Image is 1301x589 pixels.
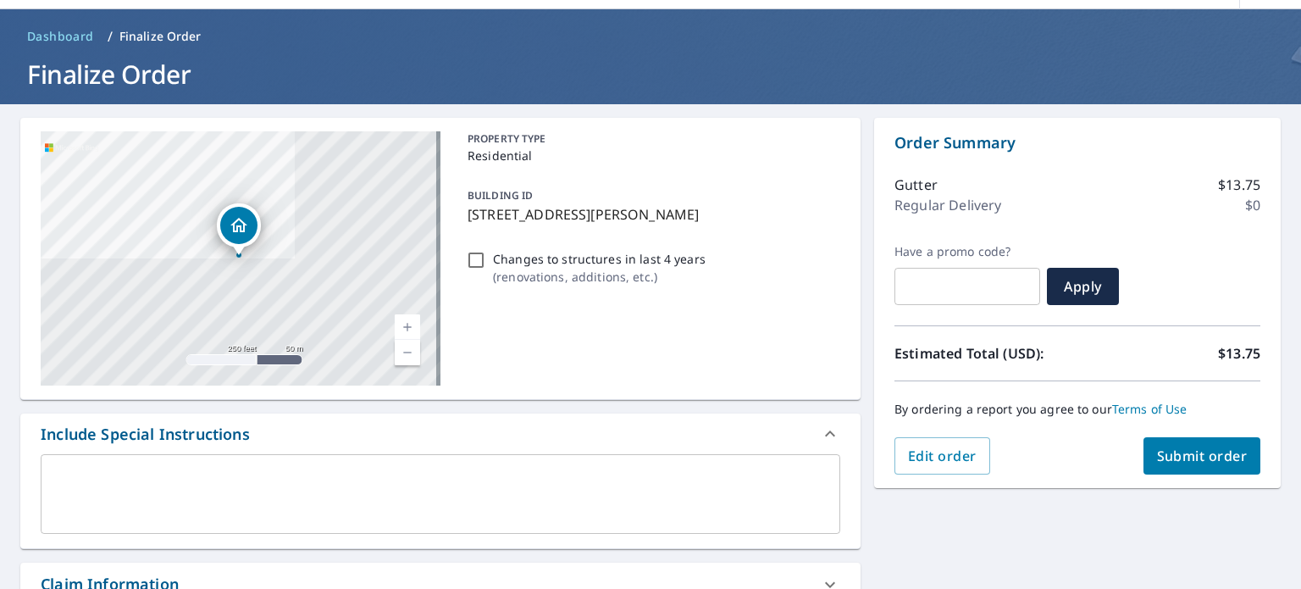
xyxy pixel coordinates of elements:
span: Edit order [908,447,977,465]
p: Finalize Order [119,28,202,45]
h1: Finalize Order [20,57,1281,92]
p: [STREET_ADDRESS][PERSON_NAME] [468,204,833,225]
span: Apply [1060,277,1105,296]
p: ( renovations, additions, etc. ) [493,268,706,286]
a: Dashboard [20,23,101,50]
label: Have a promo code? [894,244,1040,259]
p: BUILDING ID [468,188,533,203]
p: Gutter [894,175,938,195]
p: Regular Delivery [894,195,1001,215]
nav: breadcrumb [20,23,1281,50]
a: Current Level 17, Zoom In [395,314,420,340]
p: By ordering a report you agree to our [894,402,1260,417]
p: Residential [468,147,833,164]
li: / [108,26,113,47]
button: Submit order [1143,437,1261,475]
p: Order Summary [894,131,1260,154]
p: $13.75 [1218,175,1260,195]
span: Submit order [1157,447,1248,465]
button: Edit order [894,437,990,475]
p: PROPERTY TYPE [468,131,833,147]
div: Include Special Instructions [20,414,861,454]
p: Estimated Total (USD): [894,343,1077,364]
div: Dropped pin, building 1, Residential property, 600 Rosewood Ct Bethany Beach, DE 19930 [217,203,261,256]
span: Dashboard [27,28,94,45]
p: $13.75 [1218,343,1260,364]
button: Apply [1047,268,1119,305]
p: $0 [1245,195,1260,215]
a: Terms of Use [1112,401,1188,417]
a: Current Level 17, Zoom Out [395,340,420,365]
p: Changes to structures in last 4 years [493,250,706,268]
div: Include Special Instructions [41,423,250,446]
